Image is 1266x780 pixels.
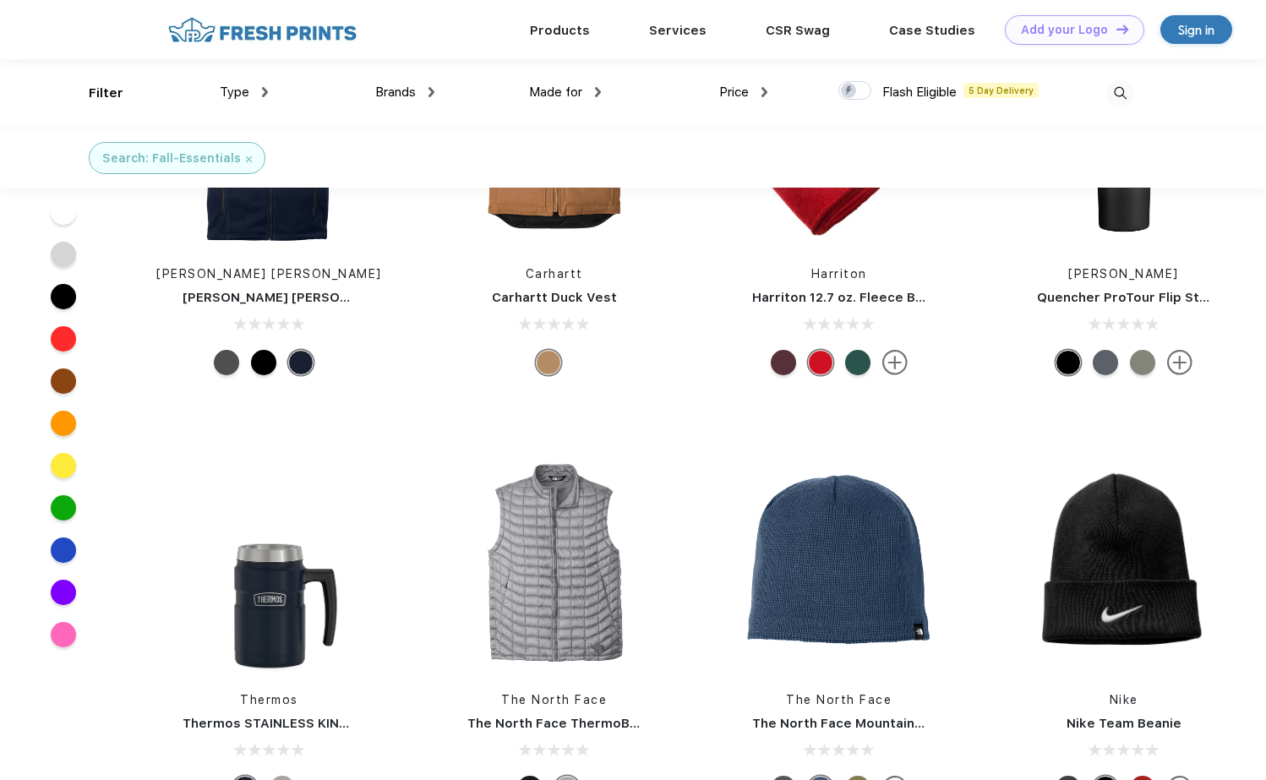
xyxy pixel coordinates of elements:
a: Nike Team Beanie [1067,716,1181,731]
img: dropdown.png [428,87,434,97]
a: Nike [1110,693,1138,706]
img: func=resize&h=266 [1012,450,1236,674]
img: dropdown.png [262,87,268,97]
div: Add your Logo [1021,23,1108,37]
img: desktop_search.svg [1106,79,1134,107]
div: Sign in [1178,20,1214,40]
div: Twilight [1093,350,1118,375]
div: Black [251,350,276,375]
div: Burgundy [771,350,796,375]
span: 5 Day Delivery [963,83,1039,98]
a: Harriton 12.7 oz. Fleece Blanket [752,290,956,305]
div: Red [808,350,833,375]
a: Carhartt Duck Vest [492,290,617,305]
span: Brands [375,85,416,100]
span: Price [719,85,749,100]
img: func=resize&h=266 [442,450,667,674]
a: Thermos [240,693,298,706]
a: Carhartt [526,267,583,281]
img: more.svg [882,350,908,375]
a: The North Face [786,693,892,706]
a: Sign in [1160,15,1232,44]
a: The North Face ThermoBall Trekker Vest [467,716,733,731]
a: Harriton [811,267,867,281]
img: func=resize&h=266 [157,450,382,674]
div: Sage Gray [1130,350,1155,375]
div: River Blue Navy [288,350,314,375]
div: Filter [89,84,123,103]
img: dropdown.png [595,87,601,97]
a: [PERSON_NAME] [PERSON_NAME] Fleece Vest [183,290,478,305]
a: The North Face [501,693,607,706]
img: fo%20logo%202.webp [163,15,362,45]
div: Hunter [845,350,870,375]
a: The North Face Mountain Beanie [752,716,962,731]
img: DT [1116,25,1128,34]
div: Search: Fall-Essentials [102,150,241,167]
span: Flash Eligible [882,85,957,100]
img: more.svg [1167,350,1192,375]
span: Type [220,85,249,100]
div: Carhartt Brown [536,350,561,375]
span: Made for [529,85,582,100]
img: filter_cancel.svg [246,156,252,162]
img: func=resize&h=266 [727,450,952,674]
a: Products [530,23,590,38]
div: Black [1056,350,1081,375]
a: [PERSON_NAME] [PERSON_NAME] [156,267,382,281]
a: Thermos STAINLESS KING™ COFFEE MUG 16OZ [183,716,487,731]
div: Grey Steel [214,350,239,375]
a: [PERSON_NAME] [1068,267,1179,281]
img: dropdown.png [761,87,767,97]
